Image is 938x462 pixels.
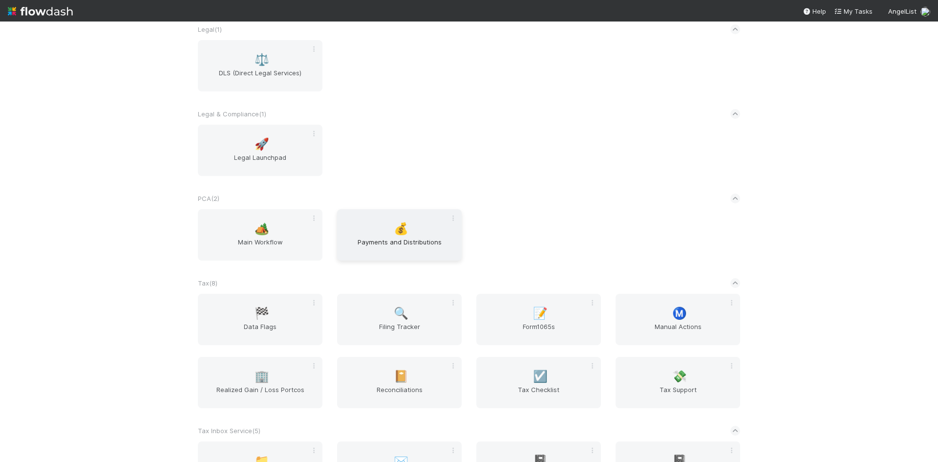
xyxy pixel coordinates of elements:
[255,138,269,151] span: 🚀
[202,385,319,404] span: Realized Gain / Loss Portcos
[619,322,736,341] span: Manual Actions
[476,357,601,408] a: ☑️Tax Checklist
[834,6,873,16] a: My Tasks
[341,322,458,341] span: Filing Tracker
[341,385,458,404] span: Reconciliations
[619,385,736,404] span: Tax Support
[198,357,322,408] a: 🏢Realized Gain / Loss Portcos
[202,153,319,172] span: Legal Launchpad
[255,53,269,66] span: ⚖️
[672,370,687,383] span: 💸
[480,322,597,341] span: Form1065s
[198,40,322,91] a: ⚖️DLS (Direct Legal Services)
[394,370,408,383] span: 📔
[337,357,462,408] a: 📔Reconciliations
[616,294,740,345] a: Ⓜ️Manual Actions
[920,7,930,17] img: avatar_e41e7ae5-e7d9-4d8d-9f56-31b0d7a2f4fd.png
[533,307,548,320] span: 📝
[198,125,322,176] a: 🚀Legal Launchpad
[480,385,597,404] span: Tax Checklist
[202,322,319,341] span: Data Flags
[198,25,222,33] span: Legal ( 1 )
[341,237,458,257] span: Payments and Distributions
[198,294,322,345] a: 🏁Data Flags
[616,357,740,408] a: 💸Tax Support
[255,370,269,383] span: 🏢
[255,307,269,320] span: 🏁
[476,294,601,345] a: 📝Form1065s
[533,370,548,383] span: ☑️
[394,222,408,235] span: 💰
[337,209,462,261] a: 💰Payments and Distributions
[198,195,219,202] span: PCA ( 2 )
[255,222,269,235] span: 🏕️
[337,294,462,345] a: 🔍Filing Tracker
[672,307,687,320] span: Ⓜ️
[394,307,408,320] span: 🔍
[198,279,217,287] span: Tax ( 8 )
[198,209,322,261] a: 🏕️Main Workflow
[198,427,260,435] span: Tax Inbox Service ( 5 )
[888,7,917,15] span: AngelList
[202,237,319,257] span: Main Workflow
[8,3,73,20] img: logo-inverted-e16ddd16eac7371096b0.svg
[198,110,266,118] span: Legal & Compliance ( 1 )
[202,68,319,88] span: DLS (Direct Legal Services)
[834,7,873,15] span: My Tasks
[803,6,826,16] div: Help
